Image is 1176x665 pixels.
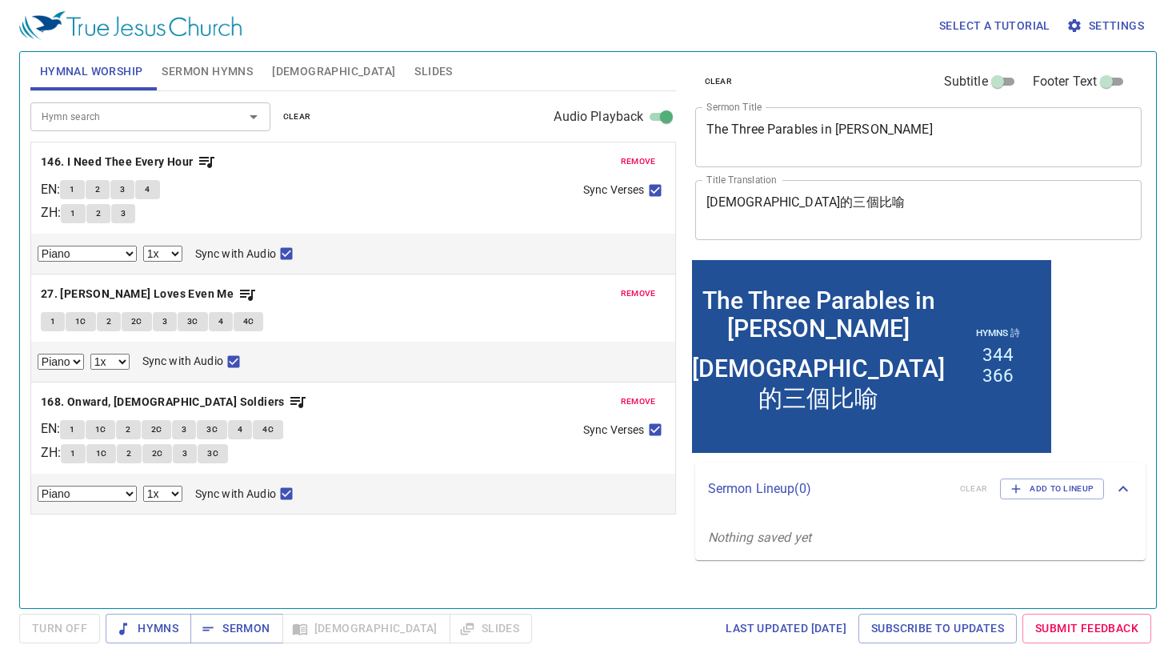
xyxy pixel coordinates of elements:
button: 2 [86,180,110,199]
button: 2 [86,204,110,223]
p: Sermon Lineup ( 0 ) [708,479,947,499]
button: 3 [172,420,196,439]
span: Select a tutorial [939,16,1050,36]
span: 3 [182,447,187,461]
span: 4 [145,182,150,197]
span: [DEMOGRAPHIC_DATA] [272,62,395,82]
button: clear [695,72,742,91]
span: 3 [162,314,167,329]
span: Add to Lineup [1010,482,1094,496]
button: 3C [178,312,208,331]
button: 168. Onward, [DEMOGRAPHIC_DATA] Soldiers [41,392,307,412]
span: remove [621,154,656,169]
button: Open [242,106,265,128]
span: Footer Text [1033,72,1098,91]
iframe: from-child [689,257,1054,456]
button: 2C [122,312,152,331]
span: Subscribe to Updates [871,619,1004,639]
button: 4C [234,312,264,331]
button: 1C [86,420,116,439]
button: 2C [142,444,173,463]
a: Last updated [DATE] [719,614,853,643]
span: 1C [75,314,86,329]
span: Subtitle [944,72,988,91]
select: Select Track [38,354,84,370]
button: remove [611,152,666,171]
span: 1C [96,447,107,461]
span: Hymns [118,619,178,639]
button: 4C [253,420,283,439]
span: 3C [187,314,198,329]
button: 1 [60,180,84,199]
select: Playback Rate [143,486,182,502]
span: Sync Verses [583,182,644,198]
button: 146. I Need Thee Every Hour [41,152,216,172]
button: 1C [66,312,96,331]
button: 1 [61,204,85,223]
span: 2C [151,423,162,437]
button: Hymns [106,614,191,643]
button: 1C [86,444,117,463]
i: Nothing saved yet [708,530,812,545]
p: EN : [41,419,60,439]
span: Slides [414,62,452,82]
button: Add to Lineup [1000,479,1104,499]
button: 1 [61,444,85,463]
span: 3 [182,423,186,437]
button: Select a tutorial [933,11,1057,41]
button: Sermon [190,614,282,643]
span: Sync with Audio [195,246,276,262]
span: clear [283,110,311,124]
span: 2 [126,423,130,437]
button: 4 [209,312,233,331]
span: 2C [131,314,142,329]
span: Settings [1070,16,1144,36]
a: Submit Feedback [1022,614,1151,643]
button: 3C [197,420,227,439]
select: Playback Rate [90,354,130,370]
div: Sermon Lineup(0)clearAdd to Lineup [695,463,1146,515]
span: Audio Playback [554,107,643,126]
button: 3 [110,180,134,199]
span: 1 [70,423,74,437]
button: 2 [117,444,141,463]
span: Sermon [203,619,270,639]
button: 3 [111,204,135,223]
span: 3C [206,423,218,437]
span: 4 [238,423,242,437]
span: 1 [70,206,75,221]
button: Settings [1063,11,1150,41]
span: 3 [121,206,126,221]
button: 1 [60,420,84,439]
b: 27. [PERSON_NAME] Loves Even Me [41,284,234,304]
p: EN : [41,180,60,199]
span: 3 [120,182,125,197]
span: 2 [126,447,131,461]
button: 3C [198,444,228,463]
button: 2C [142,420,172,439]
span: 1 [70,447,75,461]
select: Select Track [38,486,137,502]
b: 146. I Need Thee Every Hour [41,152,194,172]
button: 27. [PERSON_NAME] Loves Even Me [41,284,257,304]
span: 2 [96,206,101,221]
button: 1 [41,312,65,331]
span: 3C [207,447,218,461]
a: Subscribe to Updates [858,614,1017,643]
span: 4 [218,314,223,329]
button: 2 [97,312,121,331]
span: Sync with Audio [142,353,223,370]
span: 2C [152,447,163,461]
span: 1 [70,182,74,197]
button: 4 [228,420,252,439]
textarea: [DEMOGRAPHIC_DATA]的三個比喻 [706,194,1131,225]
span: Sync Verses [583,422,644,439]
span: 1C [95,423,106,437]
button: 3 [173,444,197,463]
span: clear [705,74,733,89]
span: 4C [262,423,274,437]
